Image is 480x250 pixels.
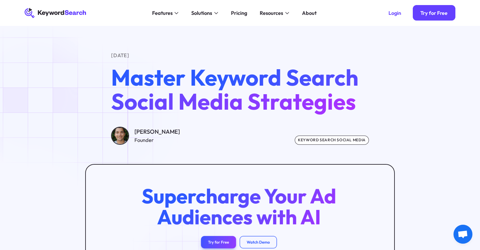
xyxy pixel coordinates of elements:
a: Try for Free [413,5,455,21]
div: Features [152,9,173,17]
div: Pricing [231,9,247,17]
div: Solutions [191,9,212,17]
div: Login [388,10,401,16]
div: Resources [260,9,283,17]
div: Try for Free [420,10,447,16]
div: keyword search social media [295,136,369,145]
a: Login [381,5,409,21]
a: About [298,8,320,18]
span: Master Keyword Search Social Media Strategies [111,63,359,116]
div: About [302,9,317,17]
div: [PERSON_NAME] [134,127,180,137]
div: Founder [134,136,180,144]
div: [DATE] [111,52,369,59]
div: Open chat [453,225,472,244]
a: Pricing [227,8,251,18]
